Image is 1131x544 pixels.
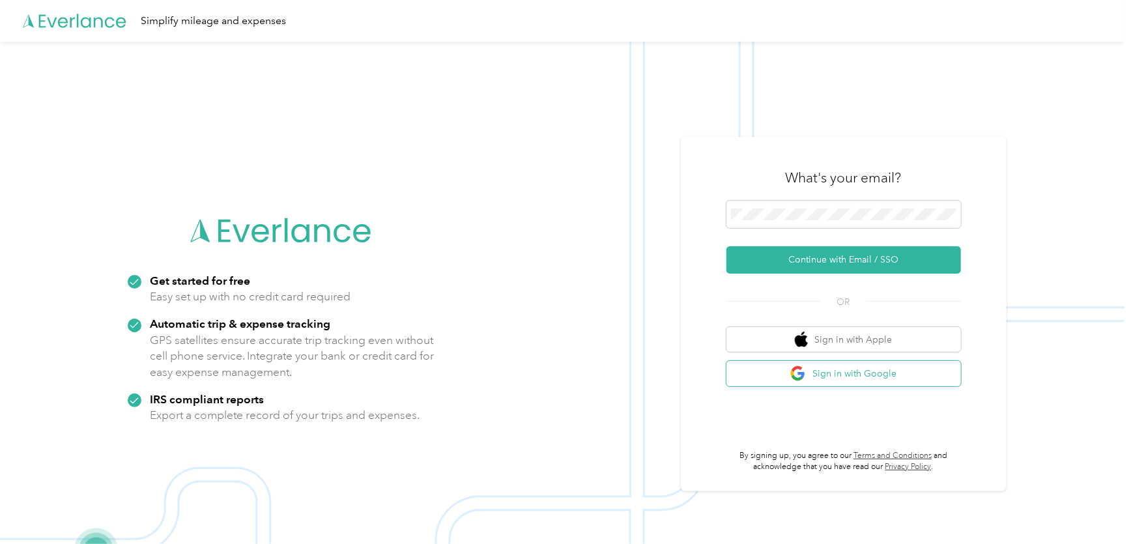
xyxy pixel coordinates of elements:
a: Terms and Conditions [853,451,932,461]
p: GPS satellites ensure accurate trip tracking even without cell phone service. Integrate your bank... [150,332,435,380]
h3: What's your email? [786,169,902,187]
button: google logoSign in with Google [726,361,961,386]
strong: Get started for free [150,274,251,287]
button: Continue with Email / SSO [726,246,961,274]
img: google logo [790,365,807,382]
a: Privacy Policy [885,462,932,472]
button: apple logoSign in with Apple [726,327,961,352]
div: Simplify mileage and expenses [141,13,286,29]
strong: Automatic trip & expense tracking [150,317,331,330]
p: By signing up, you agree to our and acknowledge that you have read our . [726,450,961,473]
span: OR [821,295,866,309]
p: Export a complete record of your trips and expenses. [150,407,420,423]
img: apple logo [795,332,808,348]
strong: IRS compliant reports [150,392,265,406]
p: Easy set up with no credit card required [150,289,351,305]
